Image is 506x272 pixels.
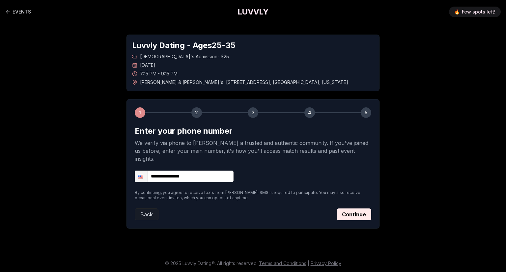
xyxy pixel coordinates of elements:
div: 3 [248,107,258,118]
a: Terms and Conditions [259,260,306,266]
p: By continuing, you agree to receive texts from [PERSON_NAME]. SMS is required to participate. You... [135,190,371,201]
div: 5 [361,107,371,118]
span: 7:15 PM - 9:15 PM [140,70,178,77]
div: United States: + 1 [135,171,148,182]
a: Back to events [5,5,31,18]
span: [PERSON_NAME] & [PERSON_NAME]'s , [STREET_ADDRESS] , [GEOGRAPHIC_DATA] , [US_STATE] [140,79,348,86]
a: LUVVLY [238,7,268,17]
span: | [308,260,309,266]
p: We verify via phone to [PERSON_NAME] a trusted and authentic community. If you've joined us befor... [135,139,371,163]
span: [DEMOGRAPHIC_DATA]'s Admission - $25 [140,53,229,60]
span: [DATE] [140,62,155,68]
a: Privacy Policy [311,260,341,266]
div: 4 [304,107,315,118]
h1: Luvvly Dating - Ages 25 - 35 [132,40,374,51]
button: Continue [337,208,371,220]
div: 1 [135,107,145,118]
button: Back [135,208,158,220]
h2: Enter your phone number [135,126,371,136]
span: 🔥 [454,9,460,15]
div: 2 [191,107,202,118]
span: Few spots left! [462,9,495,15]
